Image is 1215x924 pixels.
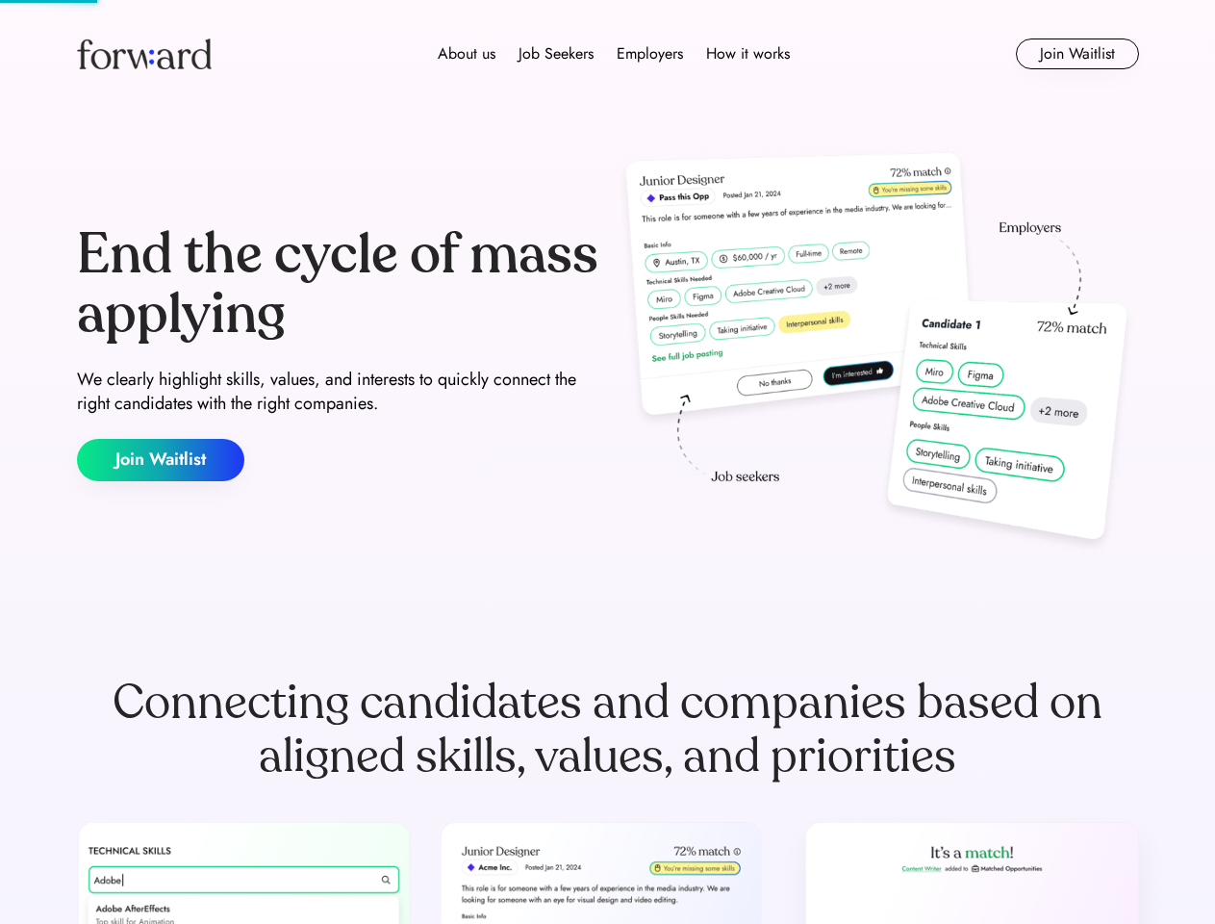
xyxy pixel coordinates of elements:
button: Join Waitlist [77,439,244,481]
div: Connecting candidates and companies based on aligned skills, values, and priorities [77,676,1139,783]
div: Employers [617,42,683,65]
button: Join Waitlist [1016,38,1139,69]
div: We clearly highlight skills, values, and interests to quickly connect the right candidates with t... [77,368,600,416]
div: About us [438,42,495,65]
div: Job Seekers [519,42,594,65]
div: How it works [706,42,790,65]
div: End the cycle of mass applying [77,225,600,344]
img: hero-image.png [616,146,1139,560]
img: Forward logo [77,38,212,69]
